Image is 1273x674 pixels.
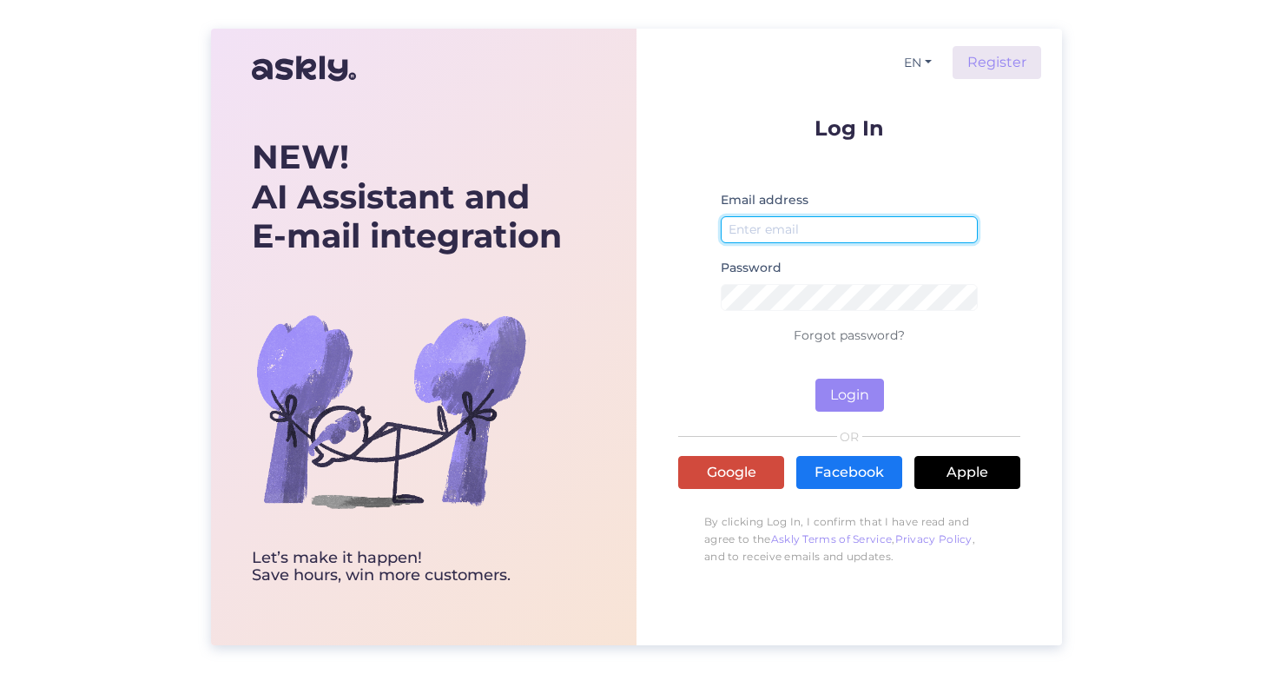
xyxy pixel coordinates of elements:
[678,505,1020,574] p: By clicking Log In, I confirm that I have read and agree to the , , and to receive emails and upd...
[252,550,562,585] div: Let’s make it happen! Save hours, win more customers.
[815,379,884,412] button: Login
[252,136,349,177] b: NEW!
[895,532,973,545] a: Privacy Policy
[837,431,862,443] span: OR
[897,50,939,76] button: EN
[771,532,893,545] a: Askly Terms of Service
[914,456,1020,489] a: Apple
[721,191,808,209] label: Email address
[252,272,530,550] img: bg-askly
[252,137,562,256] div: AI Assistant and E-mail integration
[721,259,782,277] label: Password
[678,456,784,489] a: Google
[794,327,905,343] a: Forgot password?
[796,456,902,489] a: Facebook
[678,117,1020,139] p: Log In
[252,48,356,89] img: Askly
[721,216,978,243] input: Enter email
[953,46,1041,79] a: Register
